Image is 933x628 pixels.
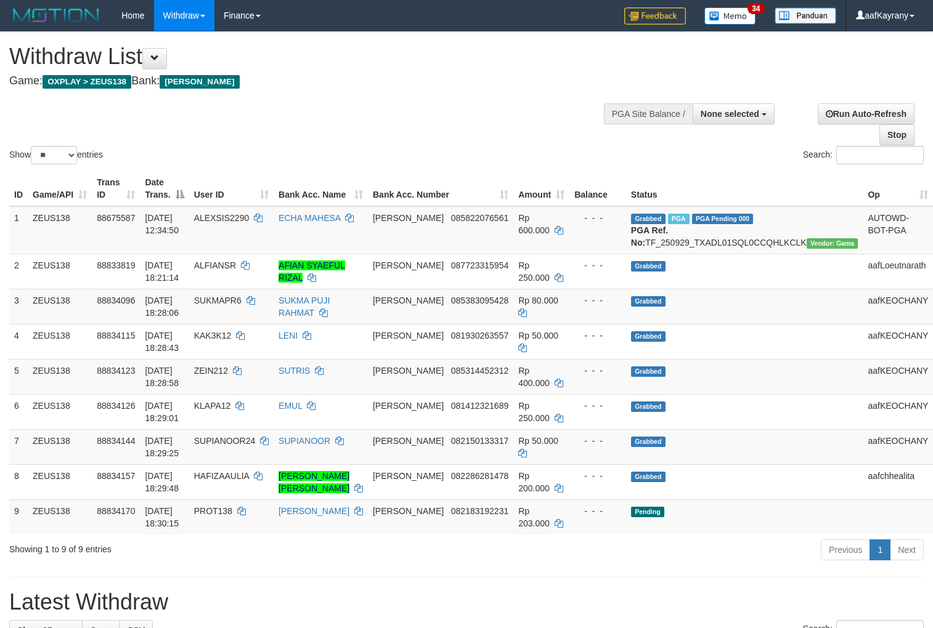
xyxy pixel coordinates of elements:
span: Rp 80.000 [518,296,558,305]
td: 6 [9,394,28,429]
span: 88834157 [97,471,135,481]
div: - - - [574,505,621,517]
a: Previous [821,539,870,560]
a: Stop [879,124,915,145]
img: MOTION_logo.png [9,6,103,25]
span: 88834170 [97,506,135,516]
a: 1 [870,539,890,560]
a: [PERSON_NAME] [PERSON_NAME] [279,471,349,493]
span: Grabbed [631,296,666,307]
span: Rp 200.000 [518,471,550,493]
td: 7 [9,429,28,464]
td: ZEUS138 [28,289,92,324]
span: [PERSON_NAME] [373,401,444,411]
span: Grabbed [631,366,666,377]
select: Showentries [31,146,77,164]
span: Rp 400.000 [518,366,550,388]
td: ZEUS138 [28,324,92,359]
span: Copy 085314452312 to clipboard [451,366,508,376]
td: aafKEOCHANY [863,324,933,359]
span: [PERSON_NAME] [373,260,444,270]
div: - - - [574,212,621,224]
th: Bank Acc. Name: activate to sort column ascending [274,171,368,206]
span: OXPLAY > ZEUS138 [43,75,131,89]
span: [PERSON_NAME] [160,75,239,89]
th: Status [626,171,863,206]
td: 5 [9,359,28,394]
span: Copy 087723315954 to clipboard [451,260,508,270]
a: SUTRIS [279,366,310,376]
span: [DATE] 18:28:43 [145,331,179,353]
td: aafKEOCHANY [863,289,933,324]
th: User ID: activate to sort column ascending [189,171,274,206]
span: ALEXSIS2290 [194,213,250,223]
b: PGA Ref. No: [631,225,668,248]
th: Amount: activate to sort column ascending [513,171,569,206]
img: panduan.png [775,7,836,24]
input: Search: [836,146,924,164]
td: aafKEOCHANY [863,359,933,394]
td: ZEUS138 [28,394,92,429]
td: aafKEOCHANY [863,394,933,429]
span: [PERSON_NAME] [373,506,444,516]
span: Copy 085383095428 to clipboard [451,296,508,305]
span: Grabbed [631,214,666,224]
span: [PERSON_NAME] [373,213,444,223]
th: Balance [569,171,626,206]
span: PGA Pending [692,214,754,224]
a: Run Auto-Refresh [818,103,915,124]
span: Grabbed [631,331,666,342]
td: ZEUS138 [28,254,92,289]
th: Bank Acc. Number: activate to sort column ascending [368,171,513,206]
img: Button%20Memo.svg [704,7,756,25]
span: Copy 082150133317 to clipboard [451,436,508,446]
span: Grabbed [631,472,666,482]
td: aafchhealita [863,464,933,499]
div: - - - [574,294,621,307]
td: ZEUS138 [28,429,92,464]
td: 3 [9,289,28,324]
span: Grabbed [631,437,666,447]
div: - - - [574,259,621,272]
span: 88834126 [97,401,135,411]
button: None selected [693,103,775,124]
span: ALFIANSR [194,260,236,270]
span: Rp 50.000 [518,436,558,446]
span: 88834096 [97,296,135,305]
td: aafKEOCHANY [863,429,933,464]
th: Game/API: activate to sort column ascending [28,171,92,206]
span: 88833819 [97,260,135,270]
td: AUTOWD-BOT-PGA [863,206,933,254]
td: 8 [9,464,28,499]
div: - - - [574,470,621,482]
h1: Withdraw List [9,44,609,69]
div: - - - [574,329,621,342]
span: Rp 250.000 [518,401,550,423]
span: [DATE] 18:29:01 [145,401,179,423]
td: ZEUS138 [28,206,92,254]
span: KAK3K12 [194,331,232,340]
td: ZEUS138 [28,464,92,499]
div: - - - [574,400,621,412]
span: PROT138 [194,506,232,516]
span: Copy 082183192231 to clipboard [451,506,508,516]
th: Trans ID: activate to sort column ascending [92,171,140,206]
th: Date Trans.: activate to sort column descending [140,171,189,206]
a: [PERSON_NAME] [279,506,349,516]
span: Rp 250.000 [518,260,550,283]
td: 9 [9,499,28,534]
span: [DATE] 18:28:06 [145,296,179,318]
span: Vendor URL: https://trx31.1velocity.biz [807,238,858,249]
h4: Game: Bank: [9,75,609,87]
span: None selected [701,109,759,119]
span: Copy 082286281478 to clipboard [451,471,508,481]
a: SUPIANOOR [279,436,330,446]
span: 88834123 [97,366,135,376]
span: [PERSON_NAME] [373,436,444,446]
span: 88834144 [97,436,135,446]
td: 1 [9,206,28,254]
span: [DATE] 12:34:50 [145,213,179,235]
span: [PERSON_NAME] [373,471,444,481]
div: - - - [574,435,621,447]
span: Marked by aafpengsreynich [668,214,690,224]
